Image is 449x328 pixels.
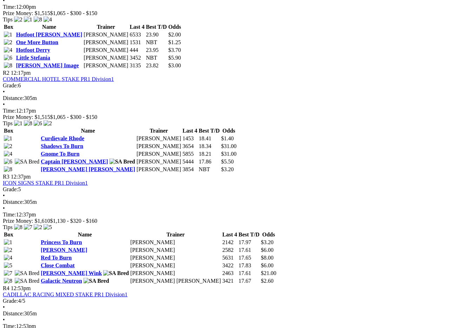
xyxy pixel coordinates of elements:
img: 8 [14,224,22,230]
td: 3854 [182,166,197,173]
td: 3422 [222,262,237,269]
img: 2 [43,120,52,127]
div: 12:17pm [3,108,446,114]
td: [PERSON_NAME] [130,239,221,246]
a: CADILLAC RACING MIXED STAKE PR1 Division1 [3,292,128,297]
img: 5 [43,224,52,230]
img: 8 [4,166,12,173]
img: 4 [4,47,12,53]
a: [PERSON_NAME] [PERSON_NAME] [41,166,135,172]
td: [PERSON_NAME] [136,143,181,150]
img: 8 [4,62,12,69]
a: Hotfoot Derry [16,47,50,53]
span: Time: [3,108,16,114]
th: Trainer [83,24,129,31]
a: Shadows To Burn [41,143,83,149]
span: Tips [3,120,13,126]
td: 2463 [222,270,237,277]
td: [PERSON_NAME] [PERSON_NAME] [130,277,221,285]
img: 4 [4,255,12,261]
td: [PERSON_NAME] [130,262,221,269]
td: [PERSON_NAME] [130,270,221,277]
td: NBT [146,54,167,61]
span: Grade: [3,186,18,192]
span: Distance: [3,310,24,316]
a: Gnome To Burn [41,151,79,157]
th: Odds [168,24,181,31]
span: $8.00 [261,255,274,261]
img: 2 [14,16,22,23]
span: Tips [3,224,13,230]
a: Curdievale Rhode [41,135,84,141]
td: 1453 [182,135,197,142]
span: Time: [3,212,16,217]
td: 3135 [129,62,145,69]
th: Odds [261,231,277,238]
th: Last 4 [129,24,145,31]
img: 2 [4,247,12,253]
a: Galactic Neutron [41,278,82,284]
img: 5 [4,262,12,269]
td: [PERSON_NAME] [136,150,181,158]
th: Last 4 [182,127,197,134]
td: 3654 [182,143,197,150]
span: $31.00 [221,151,236,157]
span: 12:37pm [11,174,31,180]
div: 305m [3,95,446,101]
a: [PERSON_NAME] Image [16,62,79,68]
span: $1,130 - $320 - $160 [50,218,98,224]
td: 2142 [222,239,237,246]
img: 8 [4,278,12,284]
div: Prize Money: $1,515 [3,10,446,16]
a: [PERSON_NAME] Wink [41,270,102,276]
span: Tips [3,16,13,22]
td: 23.90 [146,31,167,38]
img: 8 [24,120,32,127]
a: Little Stefania [16,55,50,61]
td: [PERSON_NAME] [83,47,129,54]
span: R3 [3,174,9,180]
td: 3421 [222,277,237,285]
td: 17.61 [238,270,260,277]
div: 4/5 [3,298,446,304]
td: 18.21 [199,150,220,158]
a: Hotfoot [PERSON_NAME] [16,32,82,38]
th: Best T/D [199,127,220,134]
div: Prize Money: $1,610 [3,218,446,224]
span: $3.00 [168,62,181,68]
th: Trainer [130,231,221,238]
img: 6 [4,159,12,165]
td: 5855 [182,150,197,158]
td: 444 [129,47,145,54]
span: 12:17pm [11,70,31,76]
td: 1531 [129,39,145,46]
img: 1 [14,120,22,127]
td: NBT [199,166,220,173]
a: Close Combat [41,262,74,268]
span: $1.40 [221,135,234,141]
td: [PERSON_NAME] [130,254,221,261]
div: 305m [3,310,446,317]
a: ICON SIGNS STAKE PR1 Division1 [3,180,88,186]
td: 2582 [222,247,237,254]
td: 18.41 [199,135,220,142]
div: 12:00pm [3,4,446,10]
img: 7 [4,270,12,276]
td: [PERSON_NAME] [136,158,181,165]
span: $3.20 [261,239,274,245]
div: 5 [3,186,446,193]
span: $2.00 [168,32,181,38]
span: Grade: [3,82,18,88]
span: $5.50 [221,159,234,165]
span: Box [4,232,13,237]
td: [PERSON_NAME] [136,135,181,142]
img: 4 [43,16,52,23]
th: Name [40,127,135,134]
td: [PERSON_NAME] [83,39,129,46]
th: Last 4 [222,231,237,238]
th: Name [40,231,129,238]
img: 2 [4,39,12,46]
td: 18.34 [199,143,220,150]
a: [PERSON_NAME] [41,247,87,253]
span: • [3,193,5,199]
